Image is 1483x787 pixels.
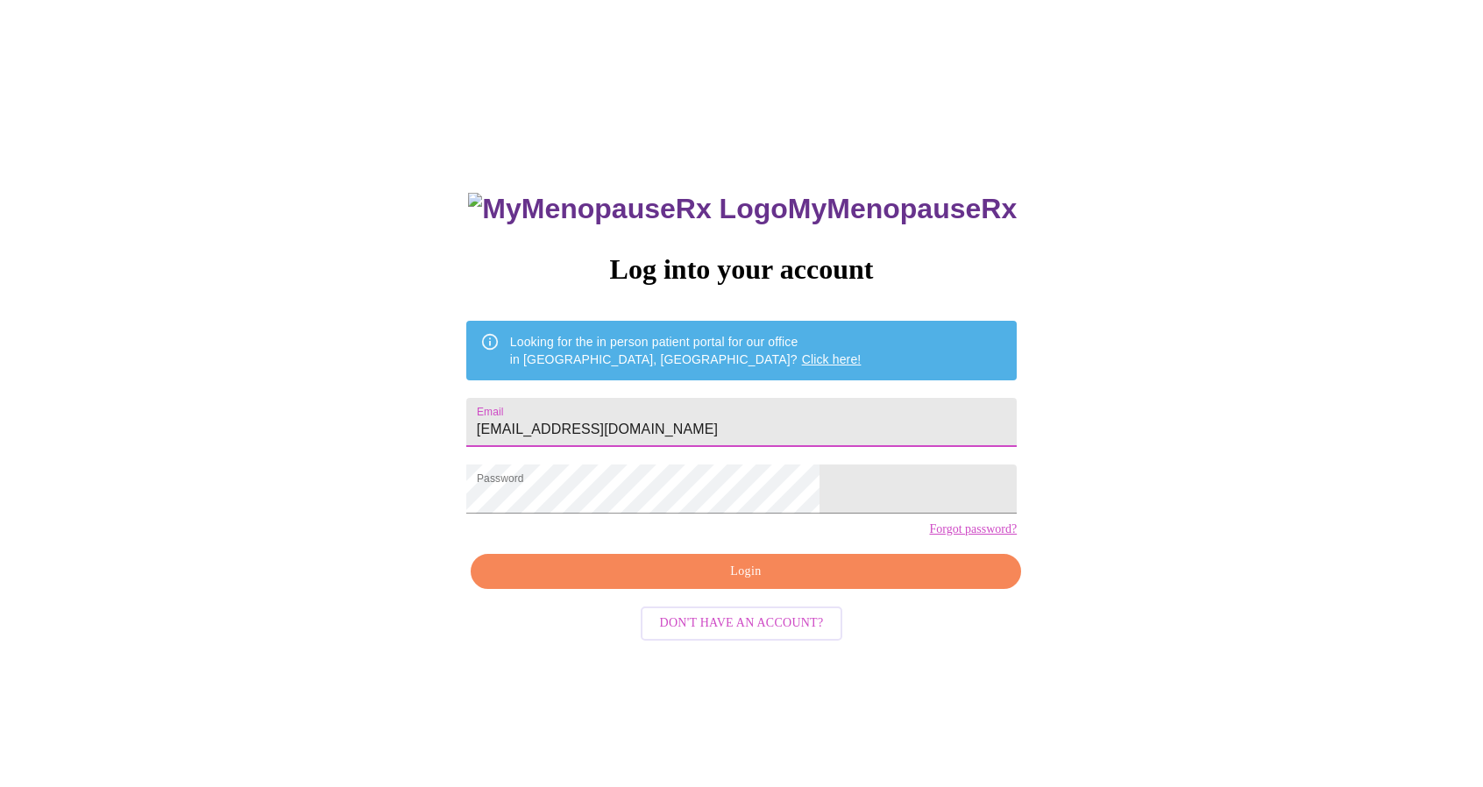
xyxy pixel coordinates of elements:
a: Click here! [802,352,862,366]
span: Login [491,561,1001,583]
img: MyMenopauseRx Logo [468,193,787,225]
a: Don't have an account? [636,614,848,629]
button: Don't have an account? [641,606,843,641]
a: Forgot password? [929,522,1017,536]
h3: Log into your account [466,253,1017,286]
span: Don't have an account? [660,613,824,635]
div: Looking for the in person patient portal for our office in [GEOGRAPHIC_DATA], [GEOGRAPHIC_DATA]? [510,326,862,375]
h3: MyMenopauseRx [468,193,1017,225]
button: Login [471,554,1021,590]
